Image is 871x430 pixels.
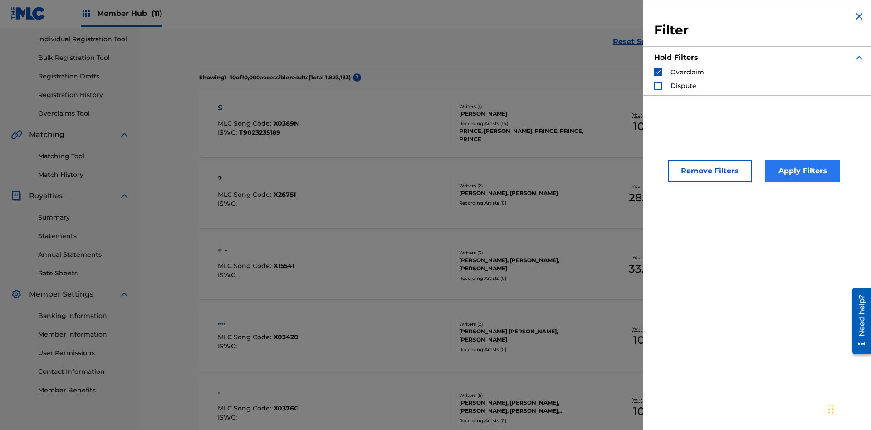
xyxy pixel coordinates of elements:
[199,160,812,228] a: ?MLC Song Code:X26751ISWC:Writers (2)[PERSON_NAME], [PERSON_NAME]Recording Artists (0)Your Shares...
[38,109,130,118] a: Overclaims Tool
[119,191,130,201] img: expand
[218,333,274,341] span: MLC Song Code :
[632,325,662,332] p: Your Shares:
[199,73,351,82] p: Showing 1 - 10 of 10,000 accessible results (Total 1,823,133 )
[119,289,130,300] img: expand
[218,262,274,270] span: MLC Song Code :
[765,160,840,182] button: Apply Filters
[655,69,661,75] img: checkbox
[38,250,130,259] a: Annual Statements
[29,289,93,300] span: Member Settings
[274,333,298,341] span: X03420
[274,404,299,412] span: X0376G
[459,321,596,327] div: Writers ( 2 )
[633,403,661,420] span: 100 %
[459,275,596,282] div: Recording Artists ( 0 )
[459,392,596,399] div: Writers ( 5 )
[81,8,92,19] img: Top Rightsholders
[11,129,22,140] img: Matching
[608,32,667,52] a: Reset Search
[38,213,130,222] a: Summary
[29,191,63,201] span: Royalties
[828,396,834,423] div: Drag
[629,190,666,206] span: 28.75 %
[654,53,698,62] strong: Hold Filters
[632,396,662,403] p: Your Shares:
[633,118,661,135] span: 100 %
[854,52,865,63] img: expand
[218,119,274,127] span: MLC Song Code :
[846,284,871,359] iframe: Resource Center
[670,82,696,90] span: Dispute
[119,129,130,140] img: expand
[199,303,812,371] a: ,,,,MLC Song Code:X03420ISWC:Writers (2)[PERSON_NAME] [PERSON_NAME], [PERSON_NAME]Recording Artis...
[199,231,812,299] a: + -MLC Song Code:X1554IISWC:Writers (3)[PERSON_NAME], [PERSON_NAME], [PERSON_NAME]Recording Artis...
[459,327,596,344] div: [PERSON_NAME] [PERSON_NAME], [PERSON_NAME]
[218,174,296,185] div: ?
[38,330,130,339] a: Member Information
[38,269,130,278] a: Rate Sheets
[854,11,865,22] img: close
[218,245,294,256] div: + -
[274,262,294,270] span: X1554I
[826,386,871,430] iframe: Chat Widget
[633,332,661,348] span: 100 %
[459,256,596,273] div: [PERSON_NAME], [PERSON_NAME], [PERSON_NAME]
[38,151,130,161] a: Matching Tool
[459,110,596,118] div: [PERSON_NAME]
[239,128,280,137] span: T9023235189
[274,119,299,127] span: X0389N
[459,103,596,110] div: Writers ( 1 )
[459,120,596,127] div: Recording Artists ( 14 )
[11,7,46,20] img: MLC Logo
[218,387,299,398] div: -
[632,112,662,118] p: Your Shares:
[11,289,22,300] img: Member Settings
[459,399,596,415] div: [PERSON_NAME], [PERSON_NAME], [PERSON_NAME], [PERSON_NAME], [PERSON_NAME]
[459,417,596,424] div: Recording Artists ( 0 )
[38,53,130,63] a: Bulk Registration Tool
[274,191,296,199] span: X26751
[218,103,299,113] div: $
[97,8,162,19] span: Member Hub
[459,346,596,353] div: Recording Artists ( 0 )
[218,128,239,137] span: ISWC :
[218,191,274,199] span: MLC Song Code :
[670,68,704,76] span: Overclaim
[38,72,130,81] a: Registration Drafts
[459,200,596,206] div: Recording Artists ( 0 )
[38,386,130,395] a: Member Benefits
[218,316,298,327] div: ,,,,
[218,271,239,279] span: ISWC :
[353,73,361,82] span: ?
[38,367,130,376] a: Contact Information
[459,182,596,189] div: Writers ( 2 )
[654,22,865,39] h3: Filter
[38,34,130,44] a: Individual Registration Tool
[38,170,130,180] a: Match History
[199,89,812,157] a: $MLC Song Code:X0389NISWC:T9023235189Writers (1)[PERSON_NAME]Recording Artists (14)PRINCE, [PERSO...
[38,90,130,100] a: Registration History
[218,342,239,350] span: ISWC :
[152,9,162,18] span: (11)
[629,261,666,277] span: 33.34 %
[218,413,239,421] span: ISWC :
[29,129,64,140] span: Matching
[218,200,239,208] span: ISWC :
[632,254,662,261] p: Your Shares:
[218,404,274,412] span: MLC Song Code :
[38,231,130,241] a: Statements
[38,348,130,358] a: User Permissions
[459,249,596,256] div: Writers ( 3 )
[668,160,752,182] button: Remove Filters
[459,127,596,143] div: PRINCE, [PERSON_NAME], PRINCE, PRINCE, PRINCE
[11,191,22,201] img: Royalties
[632,183,662,190] p: Your Shares:
[38,311,130,321] a: Banking Information
[459,189,596,197] div: [PERSON_NAME], [PERSON_NAME]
